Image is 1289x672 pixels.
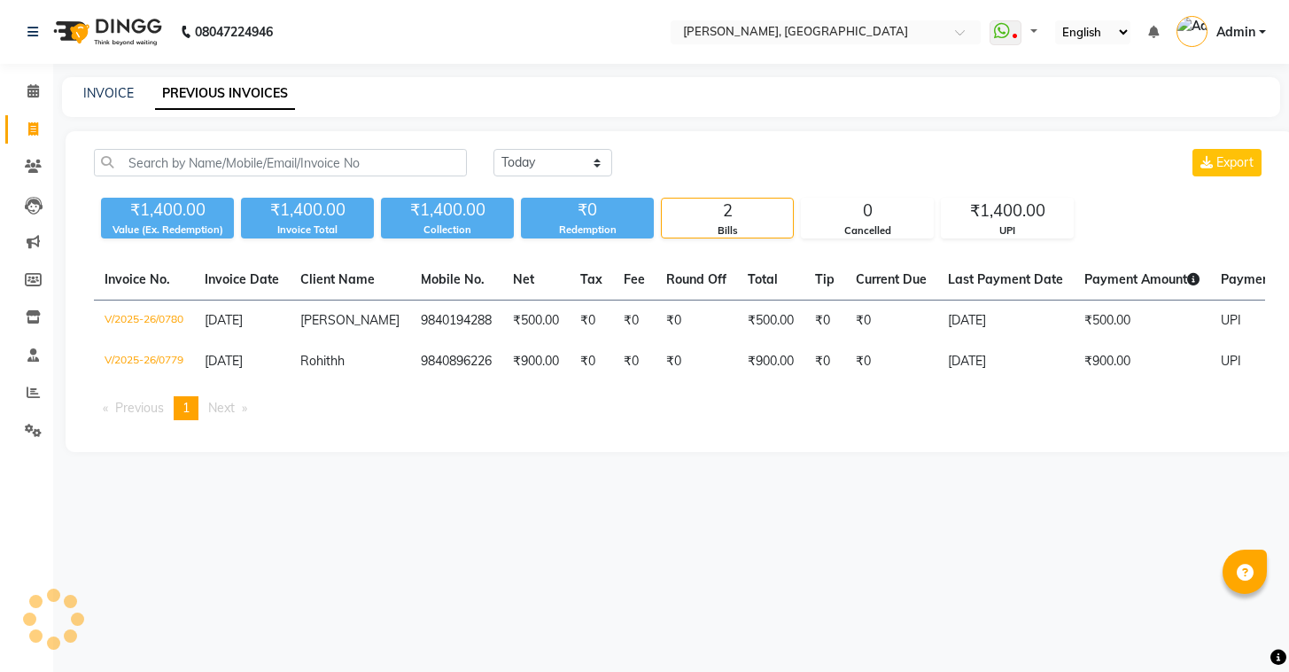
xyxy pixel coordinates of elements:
span: UPI [1221,353,1241,369]
td: ₹500.00 [737,301,804,342]
td: [DATE] [937,301,1074,342]
span: Rohithh [300,353,345,369]
div: ₹1,400.00 [381,198,514,223]
div: Value (Ex. Redemption) [101,223,234,238]
input: Search by Name/Mobile/Email/Invoice No [94,149,467,176]
span: Previous [115,400,164,416]
span: 1 [182,400,190,416]
td: V/2025-26/0779 [94,341,194,382]
span: Invoice No. [105,271,170,287]
img: logo [45,7,167,57]
div: ₹1,400.00 [942,199,1073,223]
span: Tax [580,271,602,287]
td: [DATE] [937,341,1074,382]
span: [DATE] [205,353,243,369]
td: ₹900.00 [502,341,570,382]
div: ₹1,400.00 [241,198,374,223]
span: Payment Amount [1084,271,1200,287]
span: Total [748,271,778,287]
span: Last Payment Date [948,271,1063,287]
td: ₹900.00 [1074,341,1210,382]
span: Export [1216,154,1254,170]
span: Next [208,400,235,416]
div: 2 [662,199,793,223]
div: Cancelled [802,223,933,238]
td: ₹0 [845,301,937,342]
div: ₹1,400.00 [101,198,234,223]
td: ₹0 [845,341,937,382]
span: Admin [1216,23,1255,42]
td: 9840194288 [410,301,502,342]
b: 08047224946 [195,7,273,57]
td: ₹0 [804,301,845,342]
td: ₹0 [613,341,656,382]
span: Current Due [856,271,927,287]
td: V/2025-26/0780 [94,301,194,342]
span: Fee [624,271,645,287]
div: UPI [942,223,1073,238]
span: [PERSON_NAME] [300,312,400,328]
span: Invoice Date [205,271,279,287]
a: PREVIOUS INVOICES [155,78,295,110]
span: Net [513,271,534,287]
td: ₹0 [656,341,737,382]
img: Admin [1176,16,1207,47]
div: Bills [662,223,793,238]
div: Invoice Total [241,223,374,238]
td: ₹0 [804,341,845,382]
span: UPI [1221,312,1241,328]
td: ₹0 [570,341,613,382]
span: [DATE] [205,312,243,328]
td: ₹500.00 [502,301,570,342]
td: ₹0 [656,301,737,342]
td: ₹0 [613,301,656,342]
span: Mobile No. [421,271,485,287]
td: ₹0 [570,301,613,342]
td: 9840896226 [410,341,502,382]
span: Round Off [666,271,726,287]
td: ₹500.00 [1074,301,1210,342]
a: INVOICE [83,85,134,101]
div: 0 [802,199,933,223]
span: Tip [815,271,835,287]
div: Redemption [521,223,654,238]
nav: Pagination [94,396,1265,420]
button: Export [1192,149,1262,176]
div: Collection [381,223,514,238]
span: Client Name [300,271,375,287]
td: ₹900.00 [737,341,804,382]
div: ₹0 [521,198,654,223]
